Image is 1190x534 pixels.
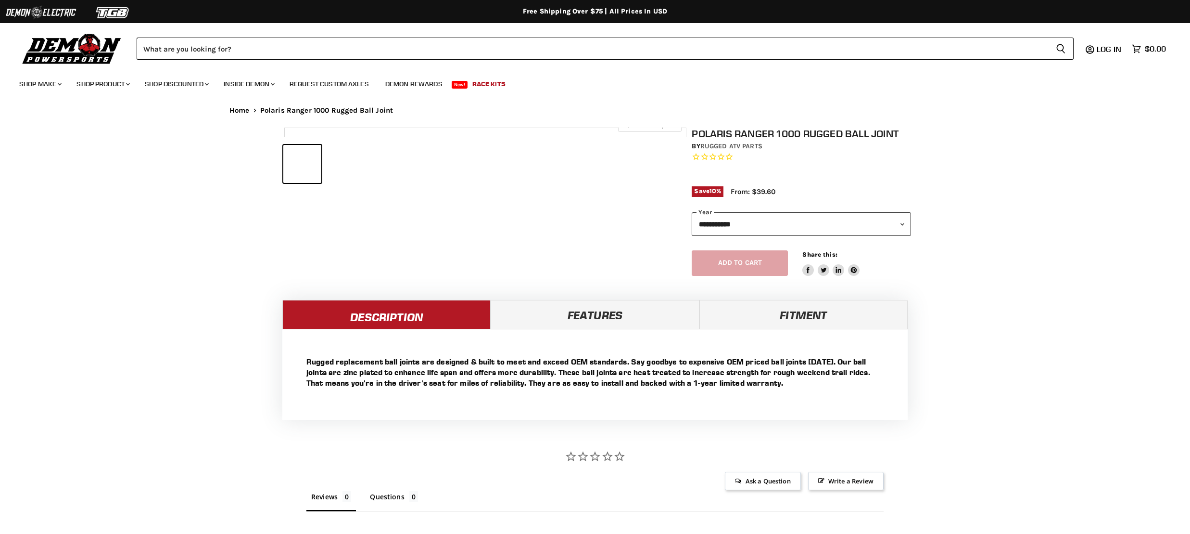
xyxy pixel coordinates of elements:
a: Shop Discounted [138,74,215,94]
a: Race Kits [465,74,513,94]
button: Search [1048,38,1074,60]
img: Demon Powersports [19,31,125,65]
span: Click to expand [623,121,676,129]
a: Shop Product [69,74,136,94]
select: year [692,212,911,236]
aside: Share this: [802,250,860,276]
li: Questions [365,490,423,511]
a: Home [229,106,250,115]
span: Rated 0.0 out of 5 stars 0 reviews [692,152,911,162]
nav: Breadcrumbs [210,106,980,115]
form: Product [137,38,1074,60]
span: Share this: [802,251,837,258]
span: New! [452,81,468,89]
a: Request Custom Axles [282,74,376,94]
span: 10 [709,187,716,195]
span: Save % [692,186,723,197]
img: TGB Logo 2 [77,3,149,22]
a: Log in [1092,45,1127,53]
a: Inside Demon [216,74,280,94]
a: Features [491,300,699,329]
span: $0.00 [1145,44,1166,53]
span: Log in [1097,44,1121,54]
a: Description [282,300,491,329]
input: Search [137,38,1048,60]
span: Polaris Ranger 1000 Rugged Ball Joint [260,106,393,115]
button: Polaris Ranger 1000 Rugged Ball Joint thumbnail [283,145,321,183]
ul: Main menu [12,70,1164,94]
a: Shop Make [12,74,67,94]
a: Demon Rewards [378,74,450,94]
p: Rugged replacement ball joints are designed & built to meet and exceed OEM standards. Say goodbye... [306,356,884,388]
span: From: $39.60 [731,187,775,196]
span: Write a Review [808,472,884,490]
button: Polaris Ranger 1000 Rugged Ball Joint thumbnail [324,145,362,183]
a: Rugged ATV Parts [700,142,762,150]
div: by [692,141,911,152]
li: Reviews [306,490,356,511]
a: Fitment [699,300,908,329]
div: Free Shipping Over $75 | All Prices In USD [210,7,980,16]
a: $0.00 [1127,42,1171,56]
h1: Polaris Ranger 1000 Rugged Ball Joint [692,128,911,140]
img: Demon Electric Logo 2 [5,3,77,22]
span: Ask a Question [725,472,800,490]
